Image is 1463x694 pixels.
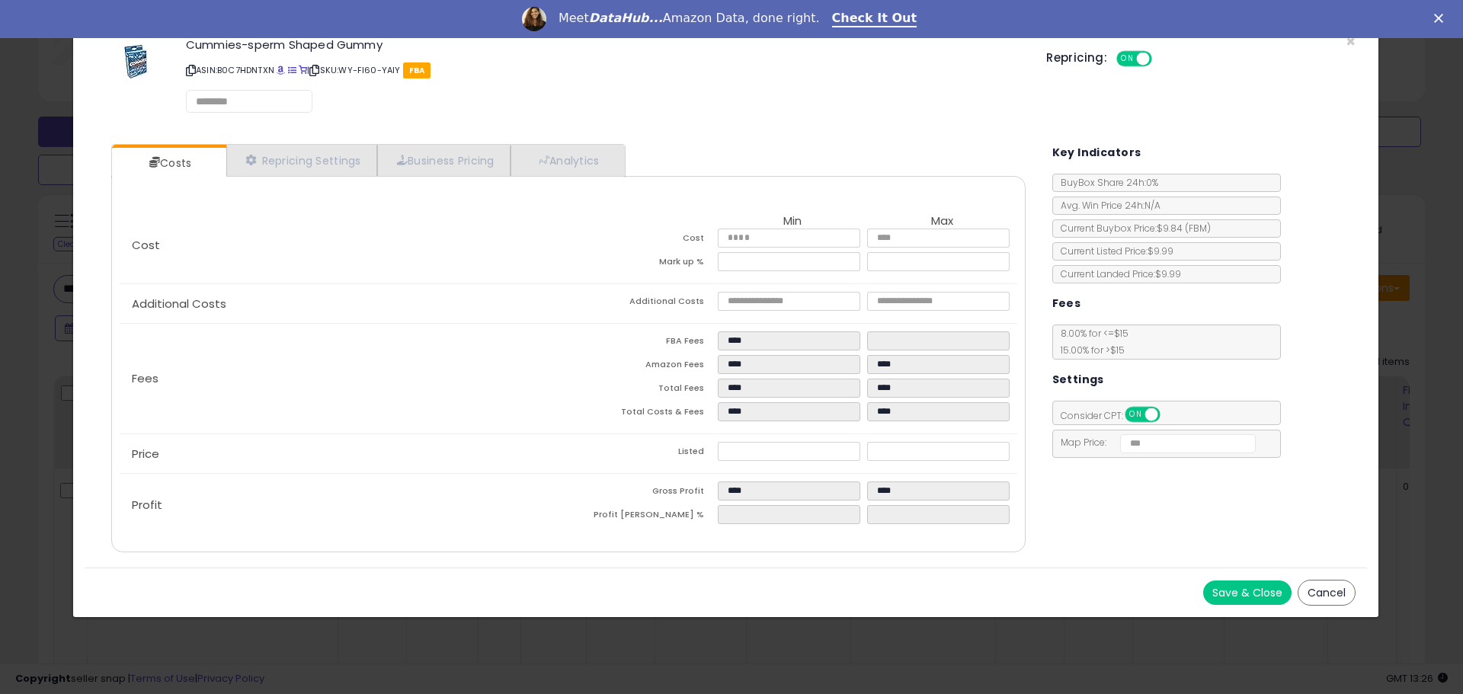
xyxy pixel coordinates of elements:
span: OFF [1157,408,1182,421]
span: ON [1126,408,1145,421]
span: FBA [403,62,431,78]
a: Business Pricing [377,145,511,176]
h5: Key Indicators [1052,143,1141,162]
span: Map Price: [1053,436,1257,449]
p: Cost [120,239,568,251]
button: Cancel [1298,580,1356,606]
span: Current Listed Price: $9.99 [1053,245,1173,257]
p: Additional Costs [120,298,568,310]
span: 15.00 % for > $15 [1053,344,1125,357]
a: All offer listings [288,64,296,76]
span: Avg. Win Price 24h: N/A [1053,199,1160,212]
button: Save & Close [1203,580,1292,605]
a: BuyBox page [277,64,285,76]
td: Total Costs & Fees [568,402,718,426]
th: Min [718,215,867,229]
th: Max [867,215,1016,229]
td: FBA Fees [568,331,718,355]
span: Current Buybox Price: [1053,222,1211,235]
span: $9.84 [1157,222,1211,235]
div: Meet Amazon Data, done right. [559,11,820,26]
a: Check It Out [832,11,917,27]
p: Price [120,448,568,460]
a: Analytics [511,145,623,176]
h3: Cummies-sperm Shaped Gummy [186,39,1023,50]
a: Your listing only [299,64,307,76]
img: 41B7NHw+6+L._SL60_.jpg [113,39,158,85]
span: Current Landed Price: $9.99 [1053,267,1181,280]
a: Repricing Settings [226,145,377,176]
span: ON [1118,53,1137,66]
td: Mark up % [568,252,718,276]
span: Consider CPT: [1053,409,1180,422]
td: Cost [568,229,718,252]
i: DataHub... [589,11,663,25]
span: × [1346,30,1356,53]
p: Fees [120,373,568,385]
td: Amazon Fees [568,355,718,379]
p: Profit [120,499,568,511]
td: Additional Costs [568,292,718,315]
td: Listed [568,442,718,465]
div: Close [1434,14,1449,23]
p: ASIN: B0C7HDNTXN | SKU: WY-FI60-YAIY [186,58,1023,82]
h5: Repricing: [1046,52,1107,64]
img: Profile image for Georgie [522,7,546,31]
td: Profit [PERSON_NAME] % [568,505,718,529]
span: 8.00 % for <= $15 [1053,327,1128,357]
h5: Fees [1052,294,1081,313]
a: Costs [112,148,225,178]
span: OFF [1150,53,1174,66]
td: Gross Profit [568,481,718,505]
span: ( FBM ) [1185,222,1211,235]
td: Total Fees [568,379,718,402]
h5: Settings [1052,370,1104,389]
span: BuyBox Share 24h: 0% [1053,176,1158,189]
